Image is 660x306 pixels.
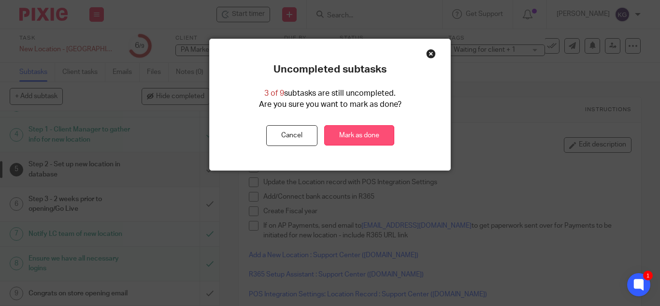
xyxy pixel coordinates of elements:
a: Mark as done [324,125,394,146]
p: Uncompleted subtasks [273,63,387,76]
div: Close this dialog window [426,49,436,58]
div: 1 [643,271,653,280]
p: subtasks are still uncompleted. [264,88,396,99]
button: Cancel [266,125,317,146]
p: Are you sure you want to mark as done? [259,99,402,110]
span: 3 of 9 [264,89,284,97]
